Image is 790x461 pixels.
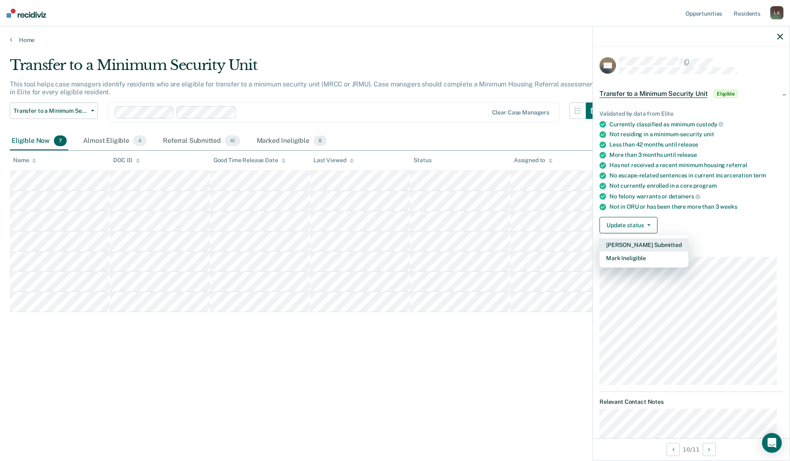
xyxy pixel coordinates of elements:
div: More than 3 months until [609,151,783,158]
div: Transfer to a Minimum Security Unit [10,57,602,80]
div: Has not received a recent minimum housing [609,162,783,169]
div: Status [414,157,431,164]
div: Less than 42 months until [609,141,783,148]
div: Referral Submitted [161,132,242,150]
div: No felony warrants or [609,193,783,200]
div: DOC ID [113,157,139,164]
button: Update status [599,217,658,233]
a: Home [10,36,780,44]
button: Previous Opportunity [667,443,680,456]
span: 41 [225,135,240,146]
div: Good Time Release Date [214,157,286,164]
div: Not residing in a minimum-security [609,131,783,138]
span: 8 [314,135,327,146]
div: L A [770,6,783,19]
div: Not currently enrolled in a core [609,182,783,189]
span: Transfer to a Minimum Security Unit [599,90,707,98]
span: release [677,151,697,158]
button: Mark Ineligible [599,251,688,265]
span: custody [696,121,724,128]
div: 10 / 11 [593,438,790,460]
span: Transfer to a Minimum Security Unit [14,107,88,114]
img: Recidiviz [7,9,46,18]
span: 4 [133,135,146,146]
div: Not in ORU or has been there more than 3 [609,203,783,210]
div: No escape-related sentences in current incarceration [609,172,783,179]
span: program [693,182,716,189]
div: Last Viewed [314,157,353,164]
div: Assigned to [514,157,553,164]
span: weeks [720,203,737,210]
div: Clear case managers [492,109,549,116]
div: Transfer to a Minimum Security UnitEligible [593,81,790,107]
div: Eligible Now [10,132,68,150]
div: Almost Eligible [81,132,148,150]
dt: Incarceration [599,247,783,254]
div: Open Intercom Messenger [762,433,782,453]
span: Eligible [714,90,737,98]
div: Currently classified as minimum [609,121,783,128]
p: This tool helps case managers identify residents who are eligible for transfer to a minimum secur... [10,80,596,96]
span: unit [704,131,714,137]
button: Next Opportunity [703,443,716,456]
span: term [753,172,766,179]
span: detainers [669,193,700,200]
span: 7 [54,135,67,146]
span: referral [726,162,747,168]
span: release [678,141,698,148]
div: Validated by data from Elite [599,110,783,117]
div: Marked Ineligible [255,132,329,150]
dt: Relevant Contact Notes [599,398,783,405]
div: Name [13,157,36,164]
button: [PERSON_NAME] Submitted [599,238,688,251]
